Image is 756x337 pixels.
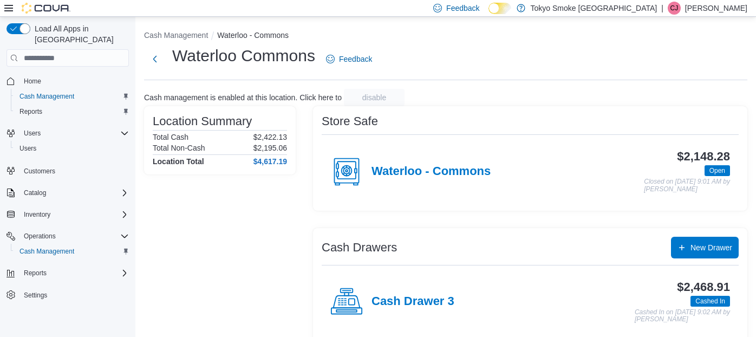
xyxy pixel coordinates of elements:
[153,133,188,141] h6: Total Cash
[30,23,129,45] span: Load All Apps in [GEOGRAPHIC_DATA]
[19,186,50,199] button: Catalog
[19,165,60,178] a: Customers
[635,309,730,323] p: Cashed In on [DATE] 9:02 AM by [PERSON_NAME]
[670,2,679,15] span: CJ
[24,189,46,197] span: Catalog
[22,3,70,14] img: Cova
[11,141,133,156] button: Users
[144,30,747,43] nav: An example of EuiBreadcrumbs
[19,107,42,116] span: Reports
[19,144,36,153] span: Users
[19,208,55,221] button: Inventory
[661,2,663,15] p: |
[11,244,133,259] button: Cash Management
[344,89,405,106] button: disable
[24,291,47,300] span: Settings
[690,242,732,253] span: New Drawer
[339,54,372,64] span: Feedback
[2,163,133,178] button: Customers
[24,129,41,138] span: Users
[24,77,41,86] span: Home
[19,127,129,140] span: Users
[11,89,133,104] button: Cash Management
[19,288,129,302] span: Settings
[372,295,454,309] h4: Cash Drawer 3
[677,281,730,294] h3: $2,468.91
[144,48,166,70] button: Next
[15,245,129,258] span: Cash Management
[19,127,45,140] button: Users
[172,45,315,67] h1: Waterloo Commons
[19,267,51,280] button: Reports
[24,210,50,219] span: Inventory
[19,289,51,302] a: Settings
[644,178,730,193] p: Closed on [DATE] 9:01 AM by [PERSON_NAME]
[24,167,55,176] span: Customers
[2,126,133,141] button: Users
[671,237,739,258] button: New Drawer
[19,247,74,256] span: Cash Management
[19,74,129,88] span: Home
[322,241,397,254] h3: Cash Drawers
[695,296,725,306] span: Cashed In
[531,2,657,15] p: Tokyo Smoke [GEOGRAPHIC_DATA]
[705,165,730,176] span: Open
[6,69,129,331] nav: Complex example
[2,73,133,89] button: Home
[24,269,47,277] span: Reports
[15,105,129,118] span: Reports
[2,265,133,281] button: Reports
[19,267,129,280] span: Reports
[253,144,287,152] p: $2,195.06
[15,142,129,155] span: Users
[322,115,378,128] h3: Store Safe
[15,90,129,103] span: Cash Management
[2,207,133,222] button: Inventory
[19,230,129,243] span: Operations
[15,90,79,103] a: Cash Management
[19,186,129,199] span: Catalog
[690,296,730,307] span: Cashed In
[217,31,289,40] button: Waterloo - Commons
[253,133,287,141] p: $2,422.13
[153,157,204,166] h4: Location Total
[144,93,342,102] p: Cash management is enabled at this location. Click here to
[11,104,133,119] button: Reports
[668,2,681,15] div: Craig Jacobs
[446,3,479,14] span: Feedback
[15,245,79,258] a: Cash Management
[19,208,129,221] span: Inventory
[15,142,41,155] a: Users
[153,115,252,128] h3: Location Summary
[2,287,133,303] button: Settings
[322,48,376,70] a: Feedback
[19,75,45,88] a: Home
[362,92,386,103] span: disable
[372,165,491,179] h4: Waterloo - Commons
[19,92,74,101] span: Cash Management
[2,229,133,244] button: Operations
[144,31,208,40] button: Cash Management
[24,232,56,241] span: Operations
[19,164,129,177] span: Customers
[19,230,60,243] button: Operations
[253,157,287,166] h4: $4,617.19
[2,185,133,200] button: Catalog
[709,166,725,176] span: Open
[677,150,730,163] h3: $2,148.28
[488,3,511,14] input: Dark Mode
[685,2,747,15] p: [PERSON_NAME]
[153,144,205,152] h6: Total Non-Cash
[15,105,47,118] a: Reports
